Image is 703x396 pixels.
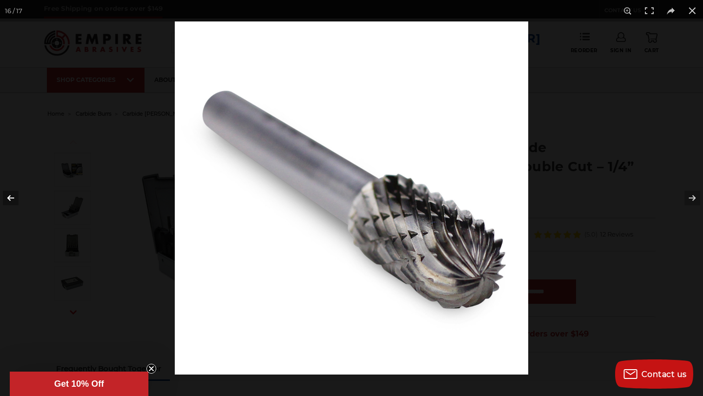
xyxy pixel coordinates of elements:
img: CB-SET1-Carbide-Burr-double-cut-10pcs-cylinder-radius-SC-3__45227.1646257832.jpg [175,21,528,375]
button: Contact us [615,359,693,389]
button: Next (arrow right) [669,174,703,222]
div: Get 10% OffClose teaser [10,372,148,396]
button: Close teaser [146,364,156,374]
span: Contact us [641,370,687,379]
span: Get 10% Off [54,379,104,389]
